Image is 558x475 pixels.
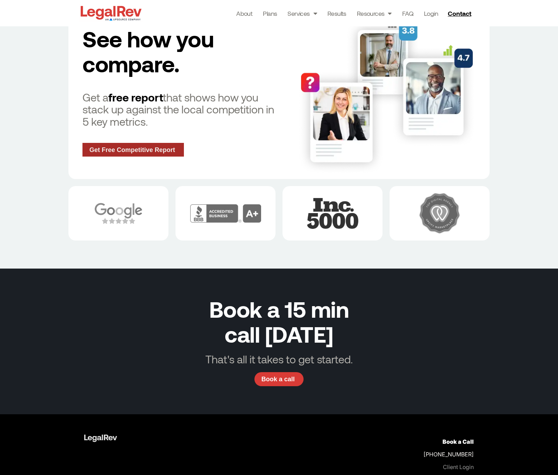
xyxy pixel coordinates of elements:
a: About [236,8,252,18]
div: That's all it takes to get started. [205,353,353,365]
a: Contact [445,8,476,19]
a: Plans [263,8,277,18]
a: Services [287,8,317,18]
a: Book a Call [443,438,474,445]
a: Login [424,8,438,18]
span: Book a call [261,376,295,382]
span: Get Free Competitive Report [89,147,175,153]
span: Contact [448,10,471,17]
a: Book a call [254,372,304,386]
h1: Book a 15 min call [DATE] [193,297,365,346]
a: Results [327,8,346,18]
b: free report [108,91,163,104]
a: FAQ [402,8,413,18]
nav: Menu [236,8,438,18]
h1: See how you compare. [82,26,277,76]
a: Resources [357,8,392,18]
a: Client Login [443,463,474,470]
a: Get Free Competitive Report [82,143,184,157]
div: Get a that shows how you stack up against the local competition in 5 key metrics. [82,91,277,127]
